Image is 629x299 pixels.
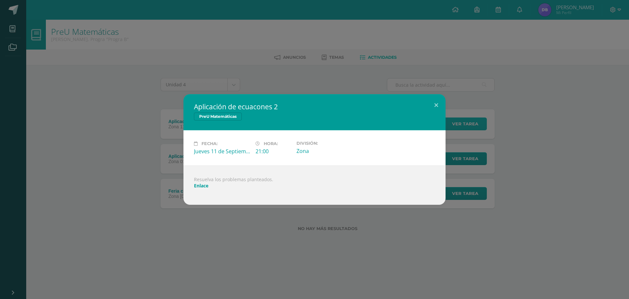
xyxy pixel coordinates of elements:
label: División: [296,141,353,146]
a: Enlace [194,182,208,189]
div: Jueves 11 de Septiembre [194,148,250,155]
span: PreU Matemáticas [194,113,242,120]
div: 21:00 [256,148,291,155]
h2: Aplicación de ecuacones 2 [194,102,435,111]
div: Zona [296,147,353,155]
div: Resuelva los problemas planteados. [183,165,446,205]
button: Close (Esc) [427,94,446,117]
span: Hora: [264,141,278,146]
span: Fecha: [201,141,218,146]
